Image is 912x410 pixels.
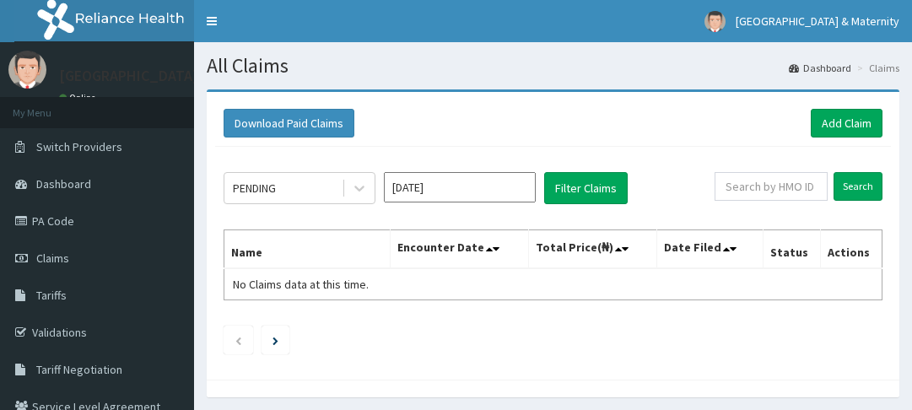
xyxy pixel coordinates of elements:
[235,332,242,348] a: Previous page
[789,61,851,75] a: Dashboard
[36,362,122,377] span: Tariff Negotiation
[715,172,828,201] input: Search by HMO ID
[36,139,122,154] span: Switch Providers
[820,230,882,269] th: Actions
[544,172,628,204] button: Filter Claims
[390,230,528,269] th: Encounter Date
[36,288,67,303] span: Tariffs
[811,109,882,138] a: Add Claim
[233,180,276,197] div: PENDING
[224,109,354,138] button: Download Paid Claims
[233,277,369,292] span: No Claims data at this time.
[834,172,882,201] input: Search
[763,230,820,269] th: Status
[384,172,536,202] input: Select Month and Year
[528,230,656,269] th: Total Price(₦)
[59,92,100,104] a: Online
[736,13,899,29] span: [GEOGRAPHIC_DATA] & Maternity
[207,55,899,77] h1: All Claims
[8,51,46,89] img: User Image
[704,11,726,32] img: User Image
[224,230,391,269] th: Name
[59,68,279,84] p: [GEOGRAPHIC_DATA] & Maternity
[36,251,69,266] span: Claims
[273,332,278,348] a: Next page
[36,176,91,192] span: Dashboard
[853,61,899,75] li: Claims
[656,230,763,269] th: Date Filed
